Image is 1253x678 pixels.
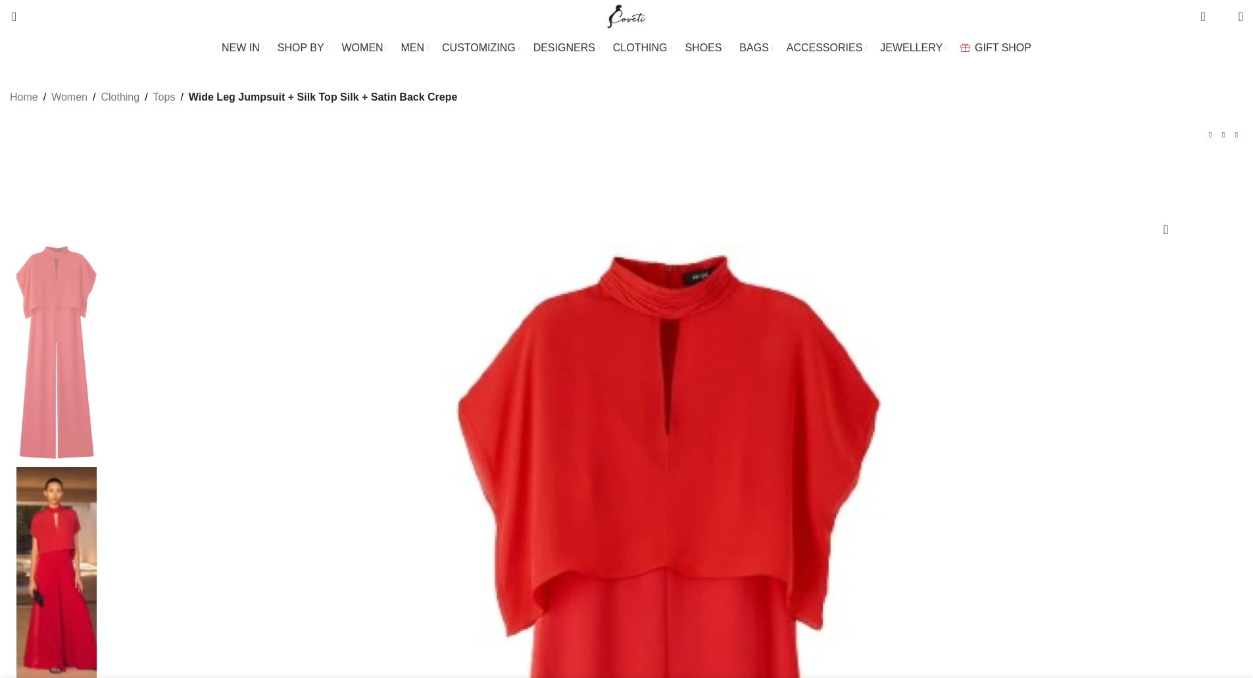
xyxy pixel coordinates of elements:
span: MEN [401,41,425,54]
a: Next product [1230,128,1243,141]
a: DESIGNERS [533,35,600,61]
a: JEWELLERY [880,35,947,61]
span: NEW IN [222,41,260,54]
span: Wide Leg Jumpsuit + Silk Top Silk + Satin Back Crepe [189,89,458,106]
span: DESIGNERS [533,41,595,54]
img: GiftBag [960,43,970,52]
span: ACCESSORIES [787,41,863,54]
a: Clothing [101,89,139,106]
a: CLOTHING [613,35,672,61]
span: SHOES [685,41,722,54]
a: CUSTOMIZING [442,35,520,61]
a: Tops [153,89,176,106]
span: GIFT SHOP [975,41,1031,54]
a: MEN [401,35,429,61]
a: Home [10,89,38,106]
span: JEWELLERY [880,41,943,54]
nav: Breadcrumb [10,89,457,106]
a: 0 [1194,3,1212,30]
span: SHOP BY [278,41,324,54]
img: Wide Leg Jumpsuit + Silk Top Silk + Satin Back Crepe [16,244,97,460]
a: SHOES [685,35,726,61]
span: 0 [1218,13,1228,23]
a: BAGS [739,35,773,61]
a: Search [3,3,16,30]
a: SHOP BY [278,35,329,61]
span: 0 [1202,7,1212,16]
span: CUSTOMIZING [442,41,516,54]
a: Previous product [1204,128,1217,141]
a: NEW IN [222,35,264,61]
a: Site logo [604,10,649,21]
a: ACCESSORIES [787,35,868,61]
a: Women [51,89,87,106]
a: GIFT SHOP [960,35,1031,61]
span: WOMEN [342,41,383,54]
div: Main navigation [3,35,1250,61]
div: My Wishlist [1216,3,1229,30]
span: CLOTHING [613,41,668,54]
span: BAGS [739,41,768,54]
a: WOMEN [342,35,388,61]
